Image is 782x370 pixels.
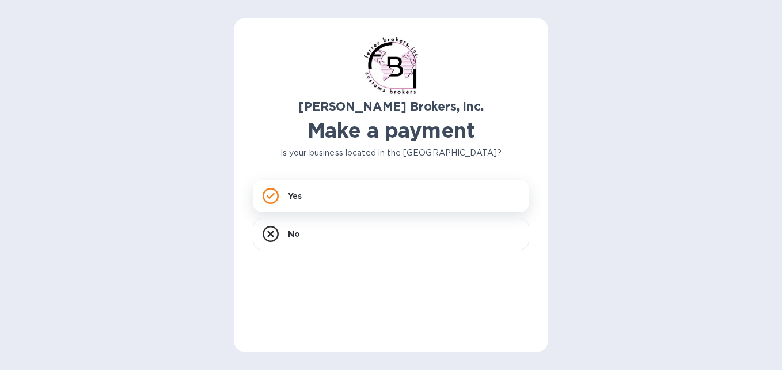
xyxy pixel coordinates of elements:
[288,228,300,240] p: No
[298,99,483,114] b: [PERSON_NAME] Brokers, Inc.
[288,190,302,202] p: Yes
[253,118,529,142] h1: Make a payment
[253,147,529,159] p: Is your business located in the [GEOGRAPHIC_DATA]?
